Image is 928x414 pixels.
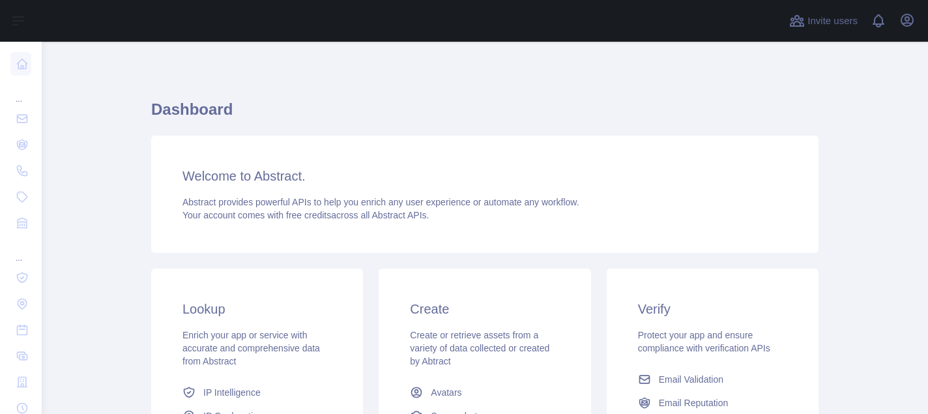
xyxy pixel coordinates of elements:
[182,197,579,207] span: Abstract provides powerful APIs to help you enrich any user experience or automate any workflow.
[286,210,331,220] span: free credits
[182,210,429,220] span: Your account comes with across all Abstract APIs.
[807,14,858,29] span: Invite users
[405,381,564,404] a: Avatars
[410,330,549,366] span: Create or retrieve assets from a variety of data collected or created by Abtract
[182,167,787,185] h3: Welcome to Abstract.
[638,330,770,353] span: Protect your app and ensure compliance with verification APIs
[633,368,792,391] a: Email Validation
[410,300,559,318] h3: Create
[638,300,787,318] h3: Verify
[203,386,261,399] span: IP Intelligence
[182,300,332,318] h3: Lookup
[659,396,729,409] span: Email Reputation
[10,78,31,104] div: ...
[177,381,337,404] a: IP Intelligence
[182,330,320,366] span: Enrich your app or service with accurate and comprehensive data from Abstract
[151,99,819,130] h1: Dashboard
[659,373,723,386] span: Email Validation
[10,237,31,263] div: ...
[431,386,461,399] span: Avatars
[787,10,860,31] button: Invite users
